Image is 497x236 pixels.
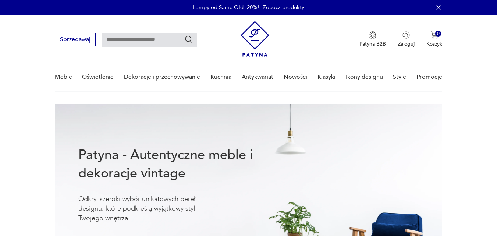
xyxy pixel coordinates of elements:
img: Patyna - sklep z meblami i dekoracjami vintage [241,21,269,57]
button: Zaloguj [398,31,415,47]
a: Meble [55,63,72,91]
a: Oświetlenie [82,63,114,91]
a: Antykwariat [242,63,273,91]
button: Sprzedawaj [55,33,96,46]
img: Ikona koszyka [431,31,438,39]
img: Ikona medalu [369,31,376,39]
a: Klasyki [317,63,336,91]
p: Zaloguj [398,40,415,47]
button: 0Koszyk [426,31,442,47]
p: Koszyk [426,40,442,47]
a: Kuchnia [210,63,231,91]
a: Style [393,63,406,91]
img: Ikonka użytkownika [402,31,410,39]
button: Szukaj [184,35,193,44]
a: Dekoracje i przechowywanie [124,63,200,91]
h1: Patyna - Autentyczne meble i dekoracje vintage [78,146,277,183]
a: Promocje [416,63,442,91]
div: 0 [435,31,441,37]
a: Sprzedawaj [55,38,96,43]
a: Nowości [284,63,307,91]
p: Lampy od Same Old -20%! [193,4,259,11]
p: Patyna B2B [359,40,386,47]
p: Odkryj szeroki wybór unikatowych pereł designu, które podkreślą wyjątkowy styl Twojego wnętrza. [78,194,218,223]
a: Ikona medaluPatyna B2B [359,31,386,47]
button: Patyna B2B [359,31,386,47]
a: Zobacz produkty [263,4,304,11]
a: Ikony designu [346,63,383,91]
